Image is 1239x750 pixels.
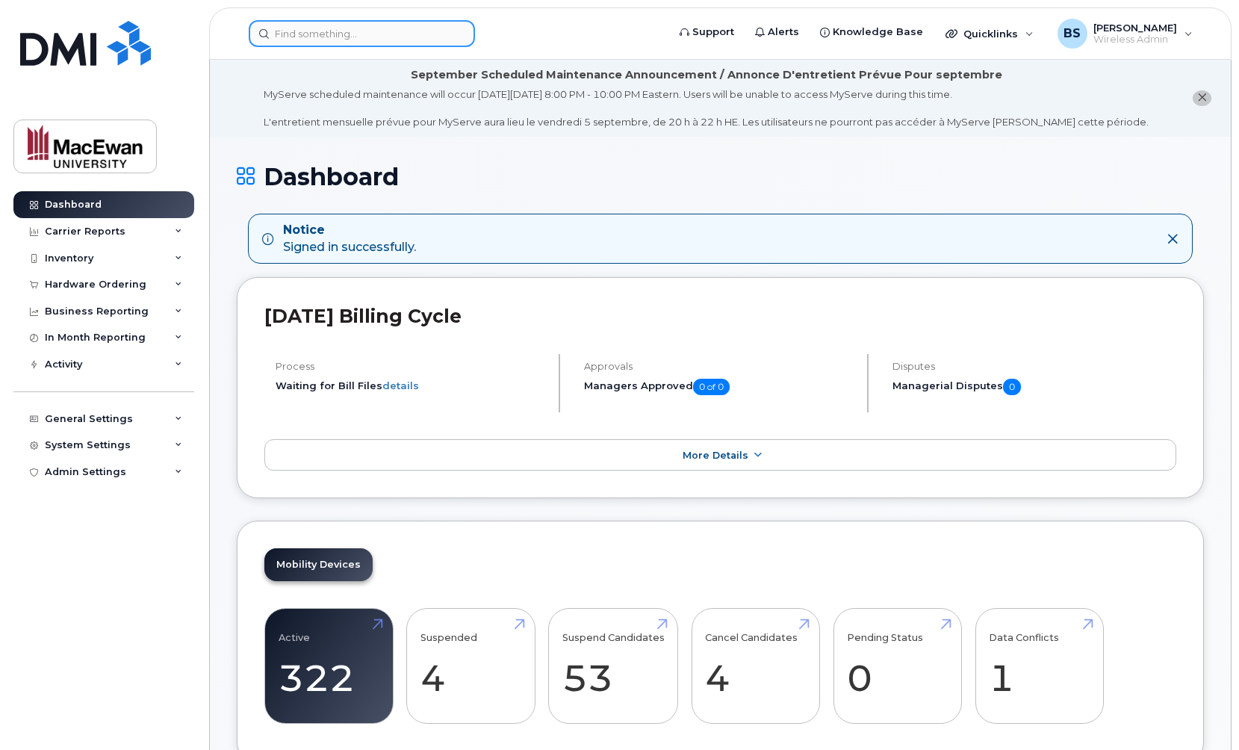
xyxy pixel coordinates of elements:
strong: Notice [283,222,416,239]
div: Signed in successfully. [283,222,416,256]
h4: Disputes [892,361,1176,372]
a: Active 322 [279,617,379,716]
li: Waiting for Bill Files [276,379,546,393]
span: More Details [683,450,748,461]
a: Mobility Devices [264,548,373,581]
span: 0 of 0 [693,379,730,395]
div: September Scheduled Maintenance Announcement / Annonce D'entretient Prévue Pour septembre [411,67,1002,83]
h5: Managerial Disputes [892,379,1176,395]
h4: Approvals [584,361,854,372]
a: Suspended 4 [420,617,521,716]
span: 0 [1003,379,1021,395]
a: details [382,379,419,391]
h5: Managers Approved [584,379,854,395]
div: MyServe scheduled maintenance will occur [DATE][DATE] 8:00 PM - 10:00 PM Eastern. Users will be u... [264,87,1149,129]
a: Data Conflicts 1 [989,617,1090,716]
a: Suspend Candidates 53 [562,617,665,716]
h4: Process [276,361,546,372]
a: Cancel Candidates 4 [705,617,806,716]
h1: Dashboard [237,164,1204,190]
button: close notification [1193,90,1211,106]
a: Pending Status 0 [847,617,948,716]
h2: [DATE] Billing Cycle [264,305,1176,327]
